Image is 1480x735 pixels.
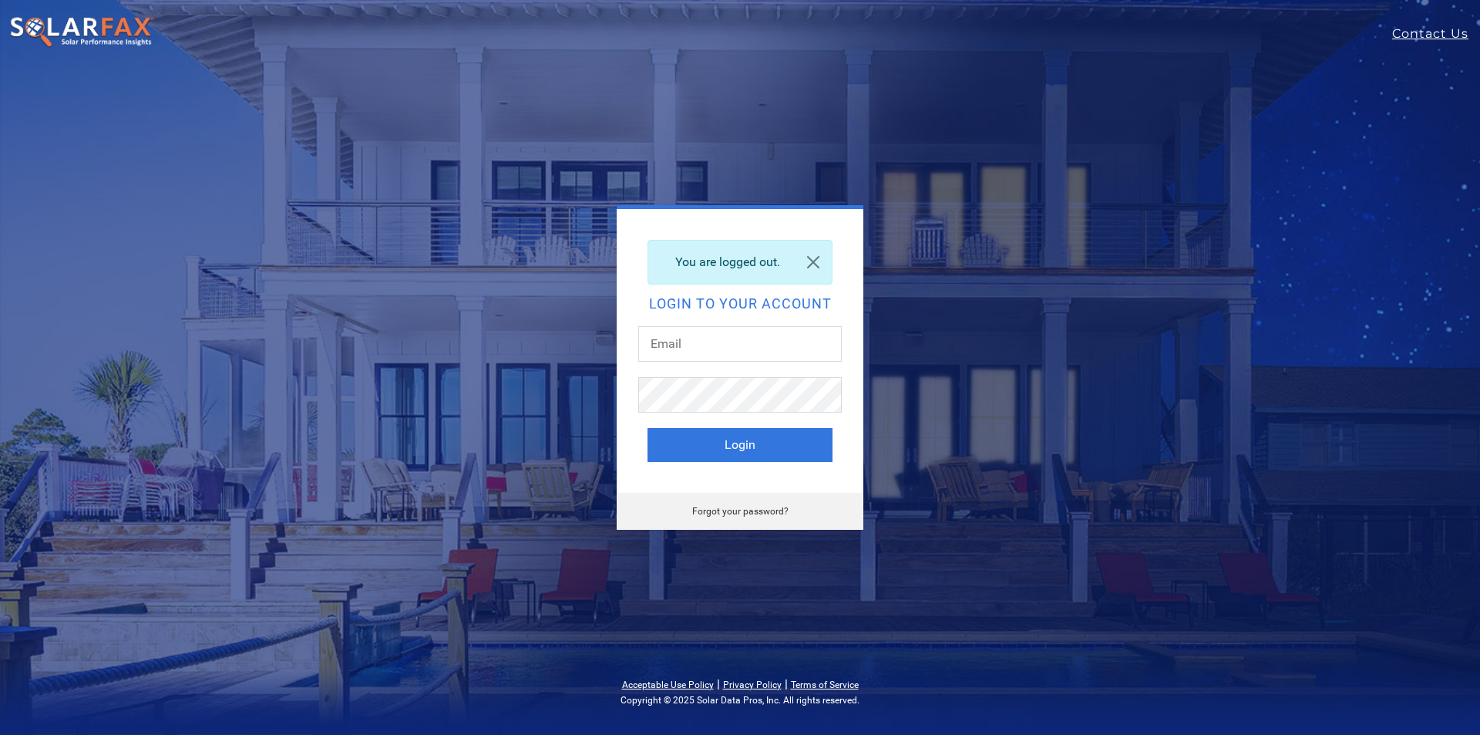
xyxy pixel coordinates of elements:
[723,679,782,690] a: Privacy Policy
[692,506,789,517] a: Forgot your password?
[647,240,832,285] div: You are logged out.
[791,679,859,690] a: Terms of Service
[717,676,720,691] span: |
[647,428,832,462] button: Login
[622,679,714,690] a: Acceptable Use Policy
[647,297,832,311] h2: Login to your account
[785,676,788,691] span: |
[1392,25,1480,43] a: Contact Us
[795,241,832,284] a: Close
[9,16,154,49] img: SolarFax
[638,326,842,362] input: Email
